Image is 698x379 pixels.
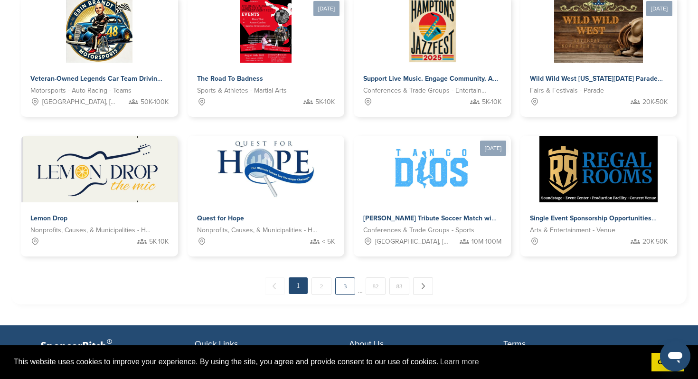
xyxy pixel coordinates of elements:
[389,277,409,295] a: 83
[646,1,672,16] div: [DATE]
[366,277,386,295] a: 82
[539,136,658,202] img: Sponsorpitch &
[363,214,658,222] span: [PERSON_NAME] Tribute Soccer Match with current soccer legends at the American Dream Mall
[363,225,474,236] span: Conferences & Trade Groups - Sports
[42,97,120,107] span: [GEOGRAPHIC_DATA], [GEOGRAPHIC_DATA], [GEOGRAPHIC_DATA], [GEOGRAPHIC_DATA]
[197,214,244,222] span: Quest for Hope
[313,1,340,16] div: [DATE]
[21,136,178,256] a: Sponsorpitch & Lemon Drop Nonprofits, Causes, & Municipalities - Health and Wellness 5K-10K
[530,225,615,236] span: Arts & Entertainment - Venue
[30,85,132,96] span: Motorsports - Auto Racing - Teams
[642,237,668,247] span: 20K-50K
[530,214,651,222] span: Single Event Sponsorship Opportunities
[40,340,195,353] p: SponsorPitch
[660,341,690,371] iframe: Button to launch messaging window
[149,237,169,247] span: 5K-10K
[14,355,644,369] span: This website uses cookies to improve your experience. By using the site, you agree and provide co...
[358,277,363,294] span: …
[197,75,263,83] span: The Road To Badness
[520,136,678,256] a: Sponsorpitch & Single Event Sponsorship Opportunities Arts & Entertainment - Venue 20K-50K
[335,277,355,295] a: 3
[642,97,668,107] span: 20K-50K
[107,336,112,348] span: ®
[349,339,384,349] span: About Us
[373,136,491,202] img: Sponsorpitch &
[472,237,501,247] span: 10M-100M
[315,97,335,107] span: 5K-10K
[363,85,487,96] span: Conferences & Trade Groups - Entertainment
[530,85,604,96] span: Fairs & Festivals - Parade
[413,277,433,295] a: Next →
[30,214,67,222] span: Lemon Drop
[289,277,308,294] em: 1
[322,237,335,247] span: < 5K
[651,353,684,372] a: dismiss cookie message
[195,339,238,349] span: Quick Links
[354,121,511,256] a: [DATE] Sponsorpitch & [PERSON_NAME] Tribute Soccer Match with current soccer legends at the Ameri...
[197,225,321,236] span: Nonprofits, Causes, & Municipalities - Health and Wellness
[480,141,506,156] div: [DATE]
[210,136,321,202] img: Sponsorpitch &
[265,277,285,295] span: ← Previous
[311,277,331,295] a: 2
[363,75,547,83] span: Support Live Music. Engage Community. Amplify Your Brand
[188,136,345,256] a: Sponsorpitch & Quest for Hope Nonprofits, Causes, & Municipalities - Health and Wellness < 5K
[197,85,287,96] span: Sports & Athletes - Martial Arts
[30,225,154,236] span: Nonprofits, Causes, & Municipalities - Health and Wellness
[439,355,481,369] a: learn more about cookies
[503,339,526,349] span: Terms
[530,75,658,83] span: Wild Wild West [US_STATE][DATE] Parade
[375,237,453,247] span: [GEOGRAPHIC_DATA], [GEOGRAPHIC_DATA]
[482,97,501,107] span: 5K-10K
[21,136,180,202] img: Sponsorpitch &
[30,75,419,83] span: Veteran-Owned Legends Car Team Driving Racing Excellence and Community Impact Across [GEOGRAPHIC_...
[141,97,169,107] span: 50K-100K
